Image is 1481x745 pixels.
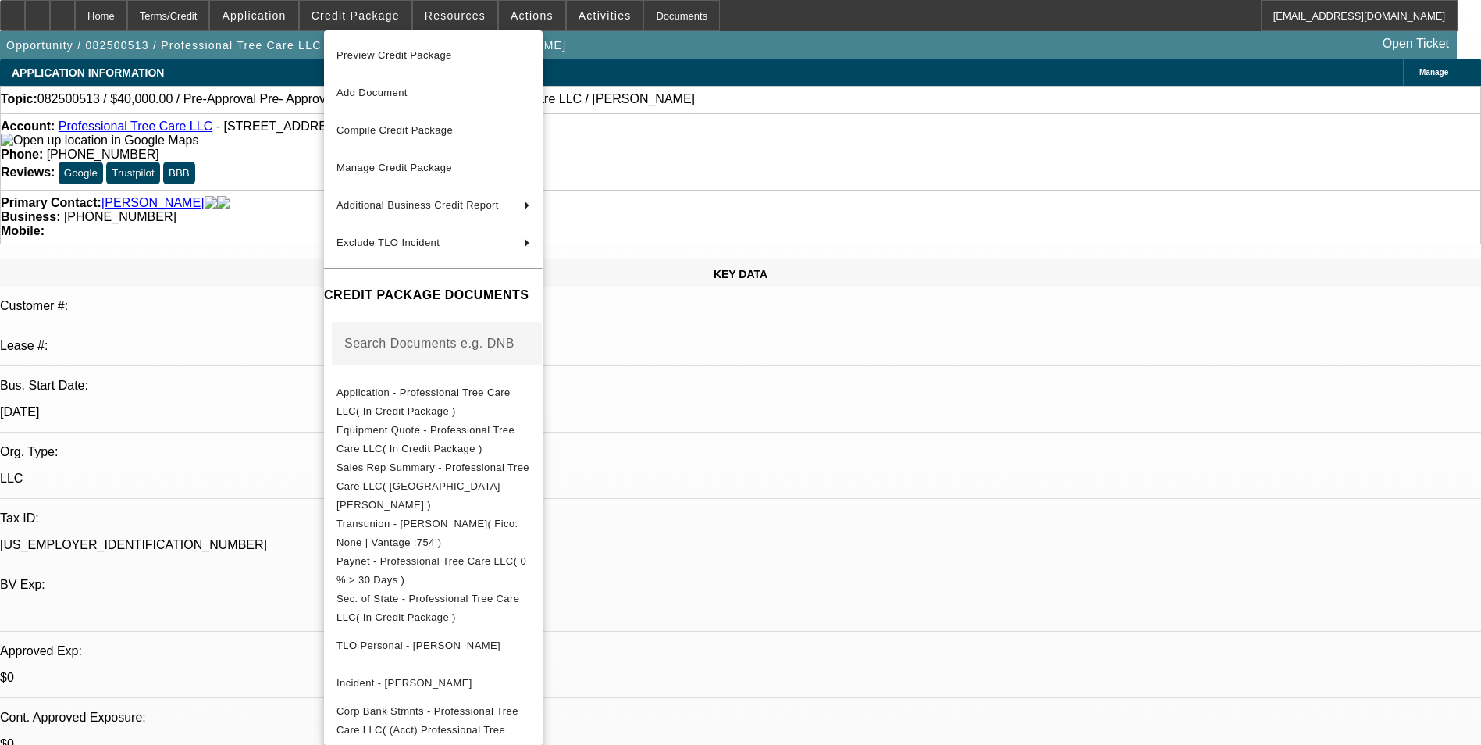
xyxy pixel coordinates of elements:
span: Exclude TLO Incident [336,237,440,248]
span: Add Document [336,87,408,98]
button: TLO Personal - Adams, Gordan [324,627,543,665]
span: Preview Credit Package [336,49,452,61]
button: Application - Professional Tree Care LLC( In Credit Package ) [324,383,543,421]
span: Additional Business Credit Report [336,199,499,211]
button: Incident - Adams, Gordan [324,665,543,702]
span: TLO Personal - [PERSON_NAME] [336,640,500,651]
mat-label: Search Documents e.g. DNB [344,337,514,350]
h4: CREDIT PACKAGE DOCUMENTS [324,286,543,305]
button: Transunion - Adams, Gordan( Fico: None | Vantage :754 ) [324,515,543,552]
button: Equipment Quote - Professional Tree Care LLC( In Credit Package ) [324,421,543,458]
span: Paynet - Professional Tree Care LLC( 0 % > 30 Days ) [336,555,526,586]
span: Application - Professional Tree Care LLC( In Credit Package ) [336,387,511,417]
span: Sec. of State - Professional Tree Care LLC( In Credit Package ) [336,593,519,623]
span: Manage Credit Package [336,162,452,173]
span: Sales Rep Summary - Professional Tree Care LLC( [GEOGRAPHIC_DATA][PERSON_NAME] ) [336,462,529,511]
span: Incident - [PERSON_NAME] [336,677,472,689]
span: Compile Credit Package [336,124,453,136]
span: Transunion - [PERSON_NAME]( Fico: None | Vantage :754 ) [336,518,518,548]
button: Sales Rep Summary - Professional Tree Care LLC( Mansfield, Jeff ) [324,458,543,515]
button: Sec. of State - Professional Tree Care LLC( In Credit Package ) [324,590,543,627]
button: Paynet - Professional Tree Care LLC( 0 % > 30 Days ) [324,552,543,590]
span: Equipment Quote - Professional Tree Care LLC( In Credit Package ) [336,424,514,454]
